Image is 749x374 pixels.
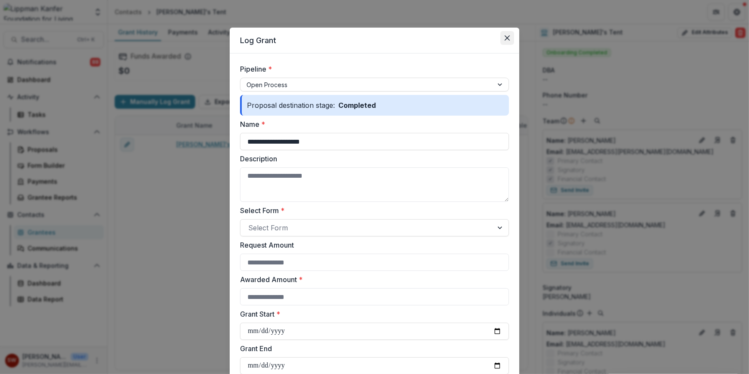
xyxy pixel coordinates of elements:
[240,343,504,354] label: Grant End
[240,240,504,250] label: Request Amount
[230,28,519,53] header: Log Grant
[240,309,504,319] label: Grant Start
[240,119,504,129] label: Name
[240,205,504,216] label: Select Form
[240,95,509,116] div: Proposal destination stage:
[500,31,514,45] button: Close
[240,64,504,74] label: Pipeline
[240,274,504,285] label: Awarded Amount
[335,100,379,110] p: Completed
[240,154,504,164] label: Description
